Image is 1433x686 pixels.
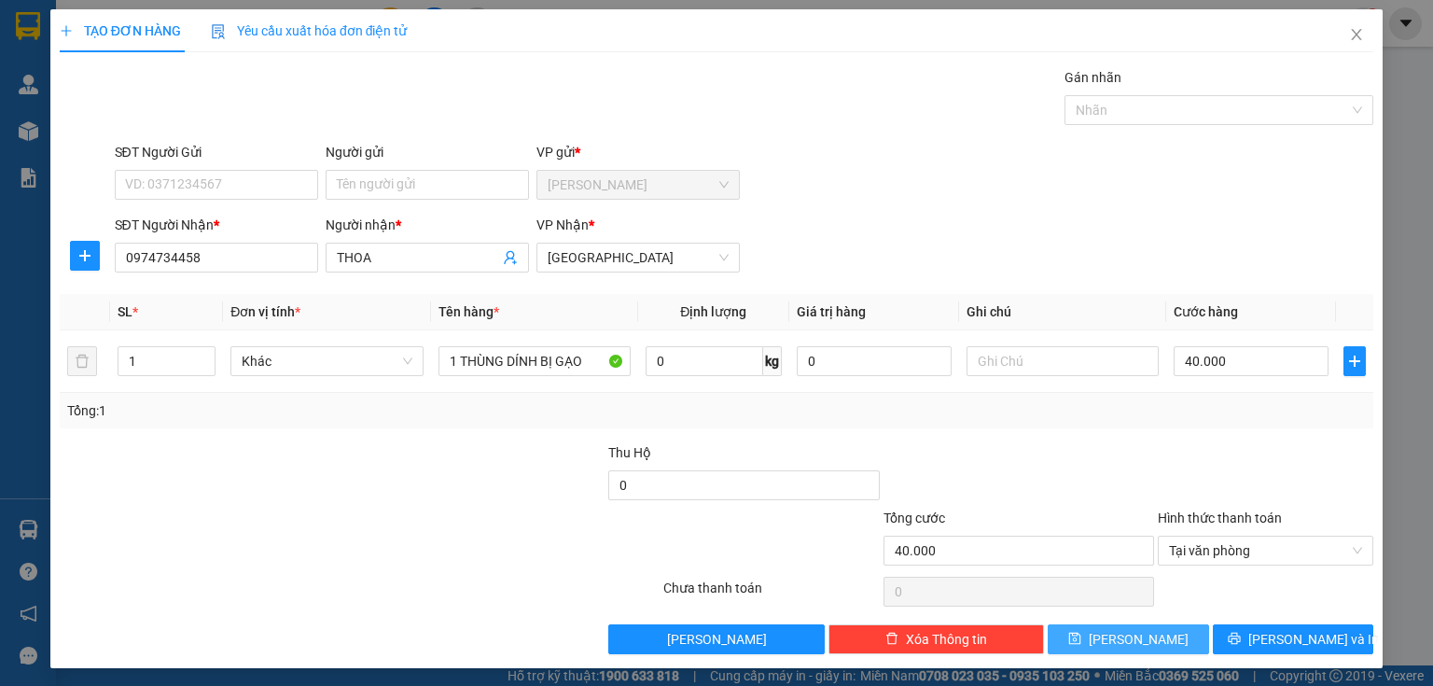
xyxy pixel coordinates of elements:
div: SĐT Người Gửi [115,142,318,162]
img: icon [211,24,226,39]
span: Giá trị hàng [797,304,866,319]
button: deleteXóa Thông tin [828,624,1044,654]
span: Tổng cước [883,511,945,525]
span: Tại văn phòng [1169,537,1362,565]
span: save [1068,632,1081,647]
button: Close [1330,9,1383,62]
span: TẠO ĐƠN HÀNG [60,23,181,38]
label: Gán nhãn [1064,70,1121,85]
span: Cước hàng [1174,304,1238,319]
div: Tổng: 1 [67,400,554,421]
button: [PERSON_NAME] [608,624,824,654]
button: delete [67,346,97,376]
span: [PERSON_NAME] [667,629,767,650]
span: Đơn vị tính [230,304,300,319]
span: VP Nhận [536,217,589,232]
span: Sài Gòn [548,244,729,272]
span: kg [763,346,782,376]
span: Tên hàng [438,304,499,319]
span: printer [1228,632,1241,647]
span: Khác [242,347,411,375]
button: printer[PERSON_NAME] và In [1213,624,1374,654]
span: Thu Hộ [608,445,651,460]
div: SĐT Người Nhận [115,215,318,235]
input: 0 [797,346,952,376]
button: plus [1343,346,1366,376]
span: SL [118,304,132,319]
input: VD: Bàn, Ghế [438,346,631,376]
span: Định lượng [680,304,746,319]
div: Chưa thanh toán [661,578,881,610]
span: plus [1344,354,1365,369]
span: [PERSON_NAME] và In [1248,629,1379,650]
div: Người gửi [326,142,529,162]
span: user-add [503,250,518,265]
div: VP gửi [536,142,740,162]
span: Yêu cầu xuất hóa đơn điện tử [211,23,408,38]
th: Ghi chú [959,294,1166,330]
span: Xóa Thông tin [906,629,987,650]
button: plus [70,241,100,271]
span: delete [885,632,898,647]
label: Hình thức thanh toán [1158,511,1282,525]
span: close [1349,27,1364,42]
div: Người nhận [326,215,529,235]
span: [PERSON_NAME] [1089,629,1189,650]
span: plus [71,248,99,263]
button: save[PERSON_NAME] [1048,624,1209,654]
span: Phan Rang [548,171,729,199]
span: plus [60,24,73,37]
input: Ghi Chú [967,346,1159,376]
